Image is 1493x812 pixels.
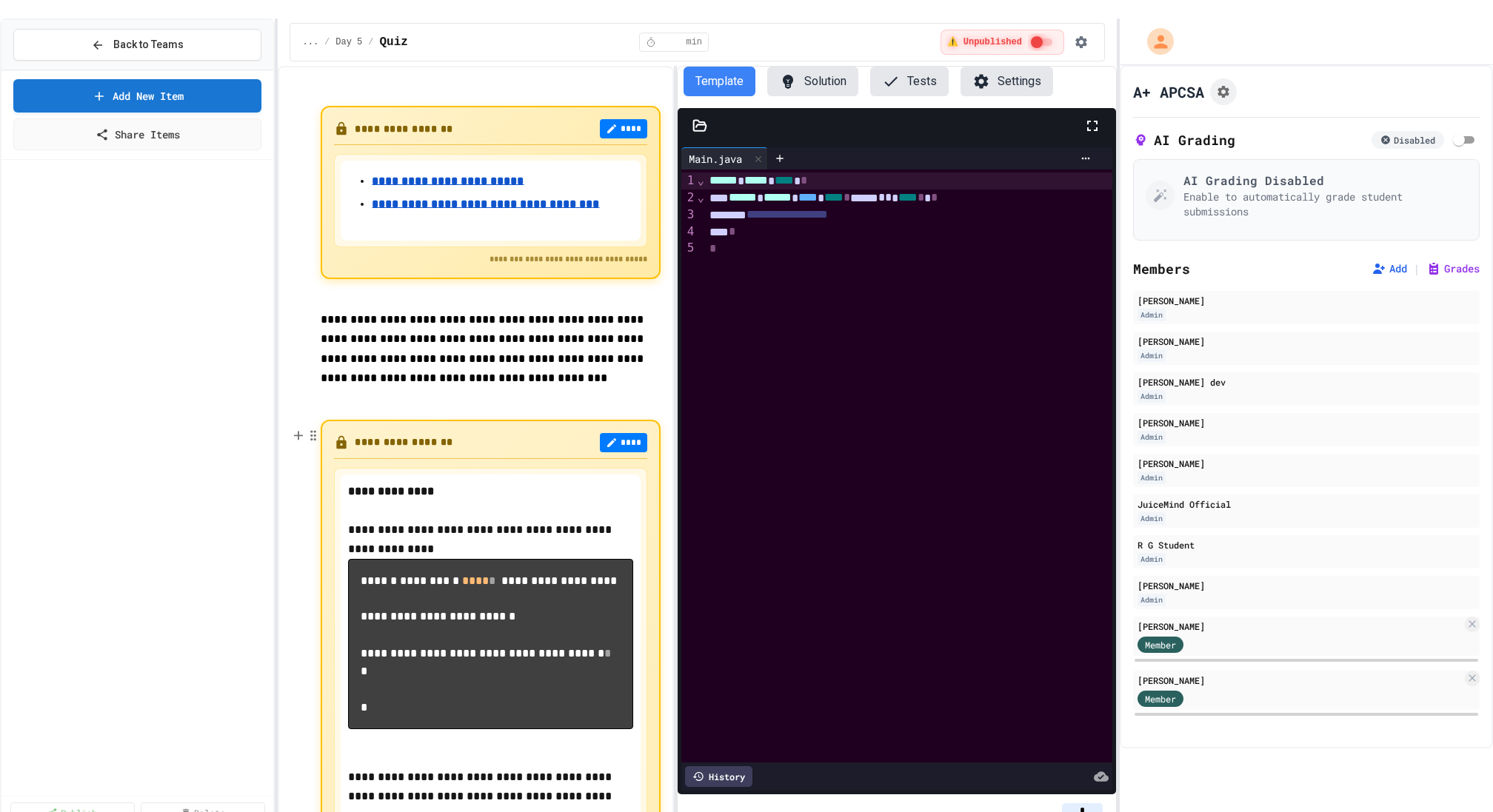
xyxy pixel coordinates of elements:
[1138,349,1166,362] div: Admin
[335,36,362,48] span: Day 5
[1133,258,1190,279] h2: Members
[1138,294,1475,307] div: [PERSON_NAME]
[1132,24,1178,58] div: My Account
[696,173,705,187] span: Fold line
[1138,375,1475,389] div: [PERSON_NAME] dev
[767,67,858,96] button: Solution
[685,766,752,787] div: History
[681,172,696,189] div: 1
[324,36,330,48] span: /
[1183,189,1467,219] p: Enable to automatically grade student submissions
[1372,131,1444,149] div: Disabled
[1145,638,1176,651] span: Member
[1138,512,1166,525] div: Admin
[302,36,318,48] span: ...
[113,37,184,53] span: Back to Teams
[684,67,755,96] button: Template
[13,79,261,113] a: Add New Item
[1138,416,1475,429] div: [PERSON_NAME]
[1138,553,1166,566] div: Admin
[940,30,1064,55] div: ⚠️ Students cannot see this content! Click the toggle to publish it and make it visible to your c...
[1450,131,1468,149] span: Enable AI Grading
[946,36,1022,48] span: ⚠️ Unpublished
[1133,81,1204,102] h1: A+ APCSA
[1426,261,1480,276] button: Grades
[681,240,696,257] div: 5
[1210,78,1237,105] button: Assignment Settings
[1138,674,1462,687] div: [PERSON_NAME]
[13,118,261,150] a: Share Items
[681,207,696,224] div: 3
[1138,309,1166,321] div: Admin
[1138,497,1475,511] div: JuiceMind Official
[1138,620,1462,633] div: [PERSON_NAME]
[686,36,702,48] span: min
[681,189,696,207] div: 2
[1145,692,1176,705] span: Member
[681,224,696,241] div: 4
[681,147,768,170] div: Main.java
[380,33,408,51] span: Quiz
[368,36,373,48] span: /
[696,190,705,204] span: Fold line
[1133,130,1235,150] h2: AI Grading
[1138,594,1166,606] div: Admin
[1138,390,1166,403] div: Admin
[681,151,749,167] div: Main.java
[1138,472,1166,484] div: Admin
[1138,431,1166,443] div: Admin
[870,67,949,96] button: Tests
[961,67,1053,96] button: Settings
[1413,260,1420,278] span: |
[1138,335,1475,348] div: [PERSON_NAME]
[1183,172,1467,189] h3: AI Grading Disabled
[1138,538,1475,551] div: R G Student
[1138,457,1475,470] div: [PERSON_NAME]
[1372,261,1407,276] button: Add
[13,29,261,61] button: Back to Teams
[1138,579,1475,592] div: [PERSON_NAME]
